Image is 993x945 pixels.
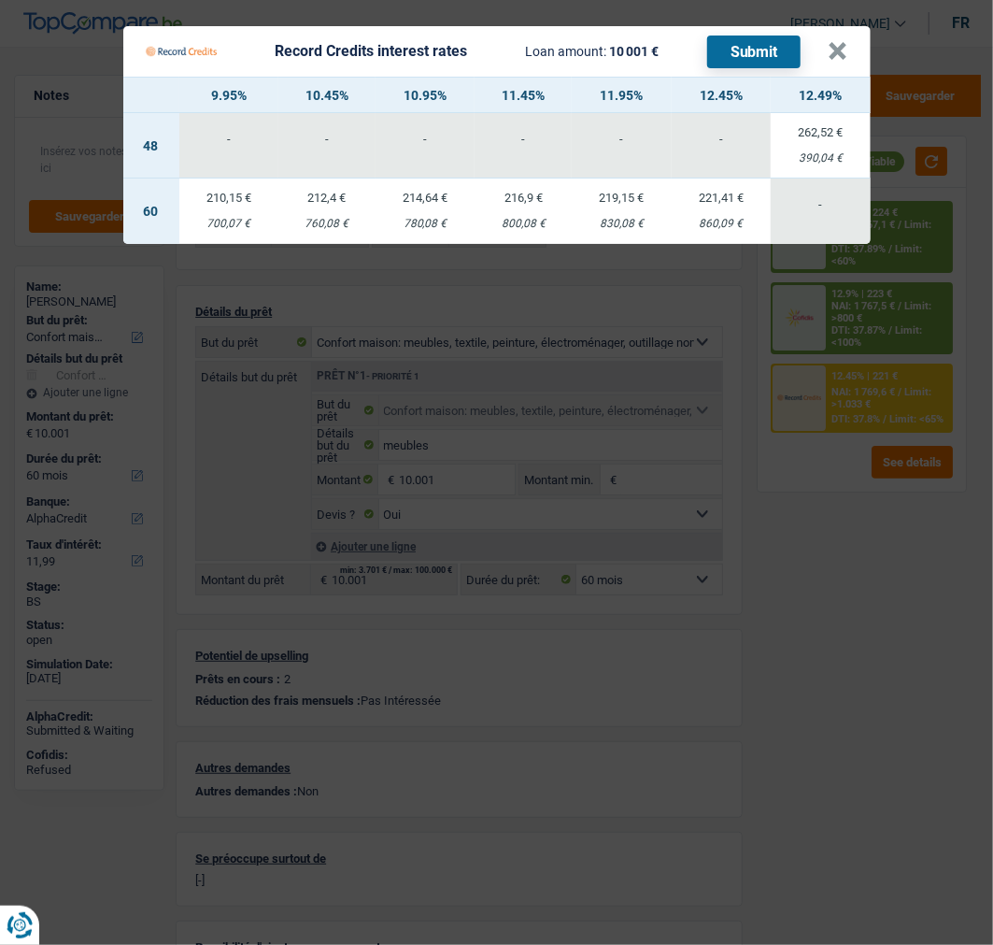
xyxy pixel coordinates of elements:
div: 214,64 € [376,192,475,204]
th: 10.95% [376,78,475,113]
button: Submit [707,36,801,68]
img: Record Credits [146,34,217,69]
td: 60 [123,179,179,244]
div: - [572,133,671,145]
div: 760,08 € [278,218,376,230]
th: 12.49% [771,78,870,113]
div: 262,52 € [771,126,870,138]
div: - [376,133,475,145]
div: 800,08 € [475,218,572,230]
div: 216,9 € [475,192,572,204]
div: - [672,133,771,145]
div: 212,4 € [278,192,376,204]
td: 48 [123,113,179,179]
div: 830,08 € [572,218,671,230]
span: 10 001 € [609,44,659,59]
div: 780,08 € [376,218,475,230]
div: 860,09 € [672,218,771,230]
div: 219,15 € [572,192,671,204]
span: Loan amount: [525,44,606,59]
th: 10.45% [278,78,376,113]
th: 12.45% [672,78,771,113]
div: 221,41 € [672,192,771,204]
div: - [771,198,870,210]
th: 11.45% [475,78,572,113]
button: × [829,42,848,61]
th: 11.95% [572,78,671,113]
div: - [278,133,376,145]
div: - [475,133,572,145]
div: 700,07 € [179,218,278,230]
div: 210,15 € [179,192,278,204]
div: - [179,133,278,145]
div: Record Credits interest rates [275,44,467,59]
th: 9.95% [179,78,278,113]
div: 390,04 € [771,152,870,165]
